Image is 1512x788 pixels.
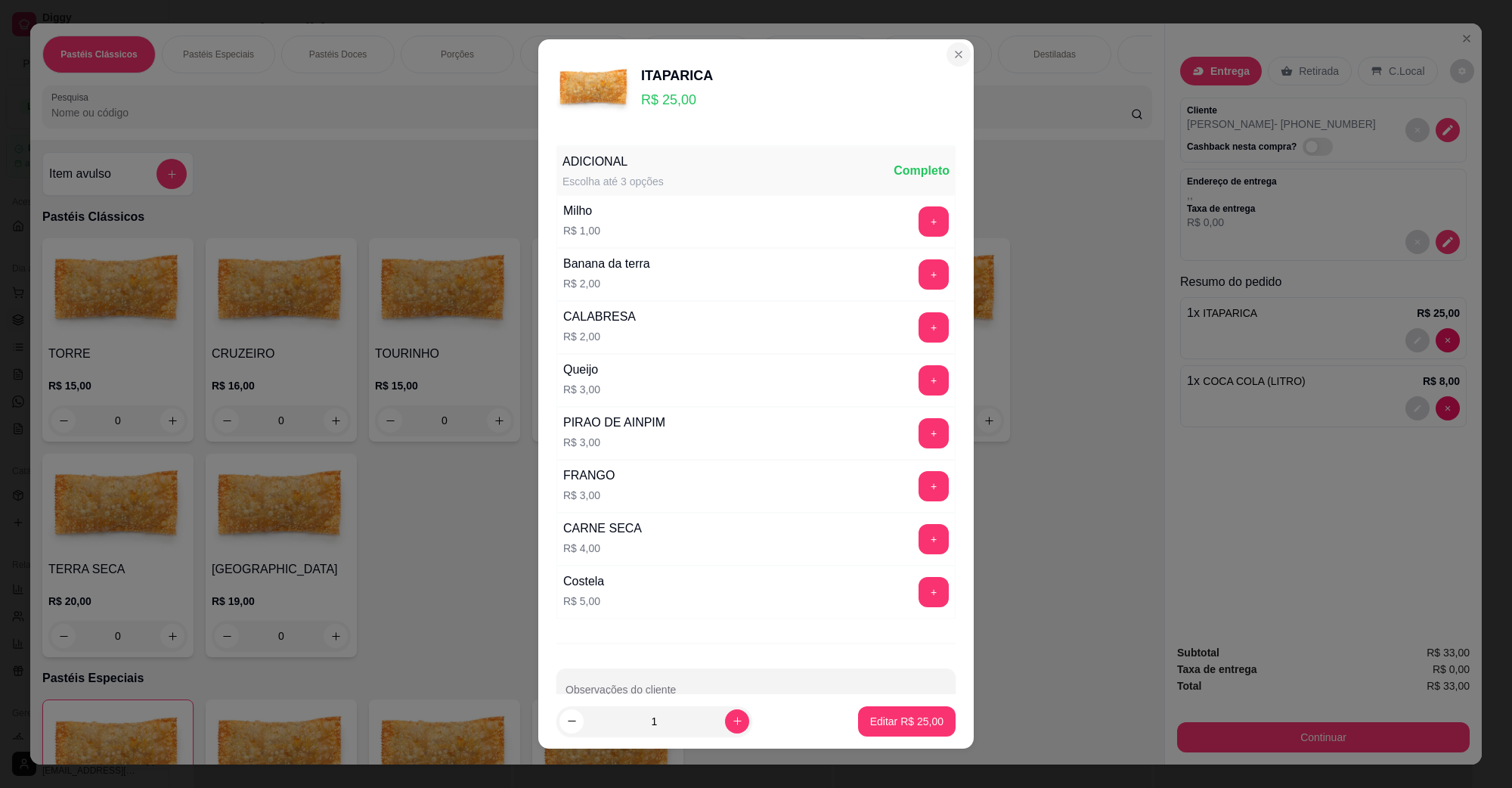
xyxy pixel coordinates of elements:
button: increase-product-quantity [725,709,749,734]
p: R$ 3,00 [563,435,665,450]
p: R$ 2,00 [563,276,650,291]
div: Costela [563,572,604,591]
p: Editar R$ 25,00 [870,714,943,729]
div: PIRAO DE AINPIM [563,414,665,432]
button: decrease-product-quantity [559,709,584,734]
div: Queijo [563,361,600,379]
button: add [919,471,949,501]
p: R$ 5,00 [563,594,604,609]
div: ADICIONAL [562,153,664,171]
div: FRANGO [563,467,615,485]
img: product-image [556,51,632,127]
button: Close [947,42,971,67]
div: CALABRESA [563,308,636,326]
button: add [919,312,949,343]
button: Editar R$ 25,00 [858,706,956,737]
div: ITAPARICA [641,65,713,86]
button: add [919,365,949,396]
div: CARNE SECA [563,520,642,538]
p: R$ 2,00 [563,329,636,344]
button: add [919,259,949,290]
button: add [919,206,949,237]
p: R$ 1,00 [563,223,600,238]
p: R$ 4,00 [563,541,642,556]
div: Milho [563,202,600,220]
div: Banana da terra [563,255,650,273]
p: R$ 25,00 [641,89,713,110]
div: Completo [894,162,950,180]
button: add [919,418,949,448]
p: R$ 3,00 [563,382,600,397]
button: add [919,524,949,554]
div: Escolha até 3 opções [562,174,664,189]
input: Observações do cliente [565,688,947,703]
p: R$ 3,00 [563,488,615,503]
button: add [919,577,949,607]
